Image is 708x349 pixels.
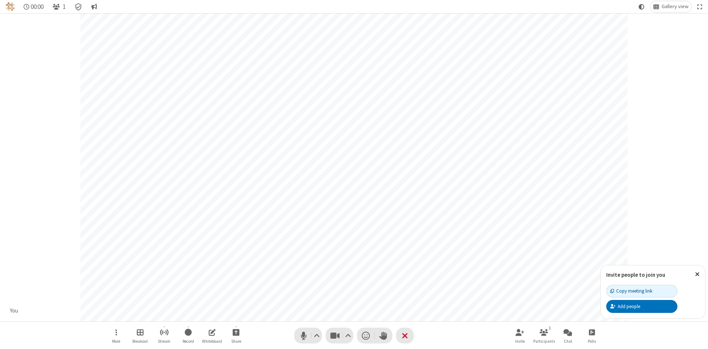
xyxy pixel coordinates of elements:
button: Send a reaction [357,328,375,343]
button: Start recording [177,325,199,346]
button: Add people [606,300,677,313]
button: End or leave meeting [396,328,414,343]
div: You [7,307,21,315]
span: Participants [533,339,555,343]
span: Chat [564,339,572,343]
span: 00:00 [31,3,44,10]
button: Copy meeting link [606,285,677,297]
span: Whiteboard [202,339,222,343]
img: QA Selenium DO NOT DELETE OR CHANGE [6,2,15,11]
div: Timer [21,1,47,12]
label: Invite people to join you [606,271,665,278]
button: Mute (Alt+A) [294,328,322,343]
span: Record [183,339,194,343]
div: 1 [547,325,553,331]
button: Open poll [581,325,603,346]
button: Stop video (Alt+V) [326,328,353,343]
button: Audio settings [312,328,322,343]
button: Open participant list [533,325,555,346]
button: Raise hand [375,328,392,343]
span: Gallery view [662,4,688,10]
span: Polls [588,339,596,343]
button: Manage Breakout Rooms [129,325,151,346]
button: Open shared whiteboard [201,325,223,346]
span: Breakout [132,339,148,343]
div: Copy meeting link [610,287,652,294]
button: Invite participants (Alt+I) [509,325,531,346]
span: 1 [63,3,66,10]
button: Open chat [557,325,579,346]
button: Conversation [88,1,100,12]
button: Change layout [650,1,691,12]
button: Open menu [105,325,127,346]
span: Share [231,339,241,343]
button: Using system theme [636,1,648,12]
button: Video setting [343,328,353,343]
div: Meeting details Encryption enabled [72,1,86,12]
span: Invite [515,339,525,343]
button: Start streaming [153,325,175,346]
button: Fullscreen [694,1,705,12]
span: Stream [158,339,170,343]
button: Open participant list [49,1,69,12]
span: More [112,339,120,343]
button: Start sharing [225,325,247,346]
button: Close popover [690,265,705,283]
